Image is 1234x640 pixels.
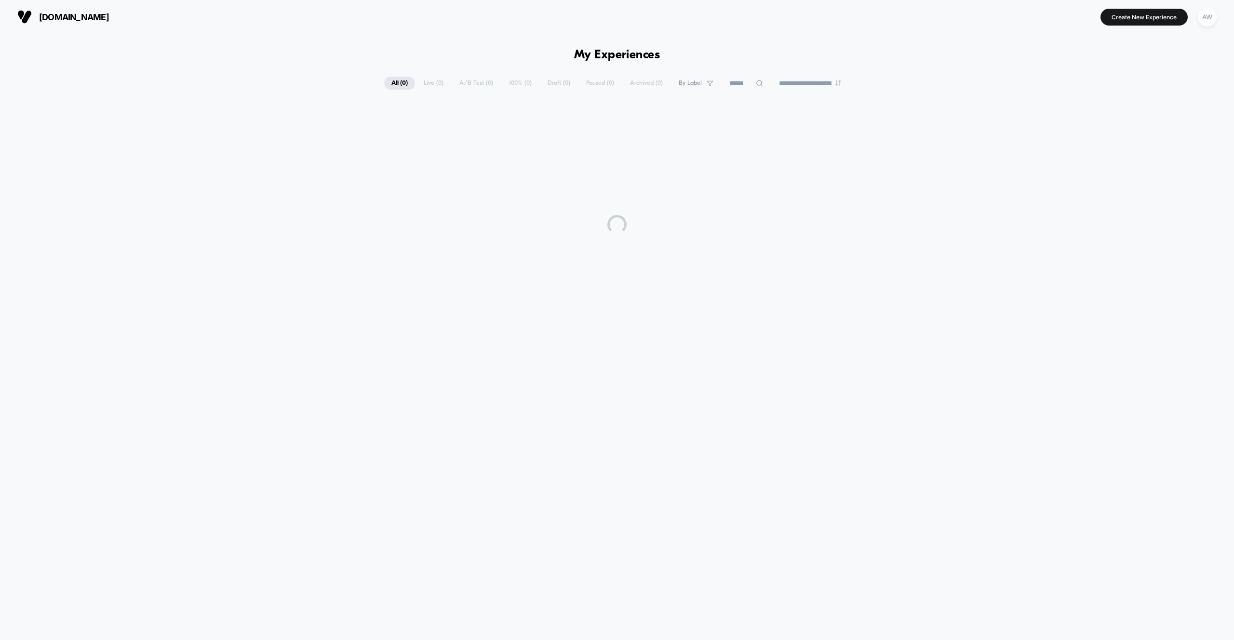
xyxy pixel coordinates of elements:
button: [DOMAIN_NAME] [14,9,112,25]
span: [DOMAIN_NAME] [39,12,109,22]
span: By Label [679,80,702,87]
h1: My Experiences [574,48,660,62]
img: Visually logo [17,10,32,24]
button: AW [1195,7,1220,27]
img: end [835,80,841,86]
button: Create New Experience [1100,9,1188,26]
span: All ( 0 ) [384,77,415,90]
div: AW [1198,8,1217,27]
